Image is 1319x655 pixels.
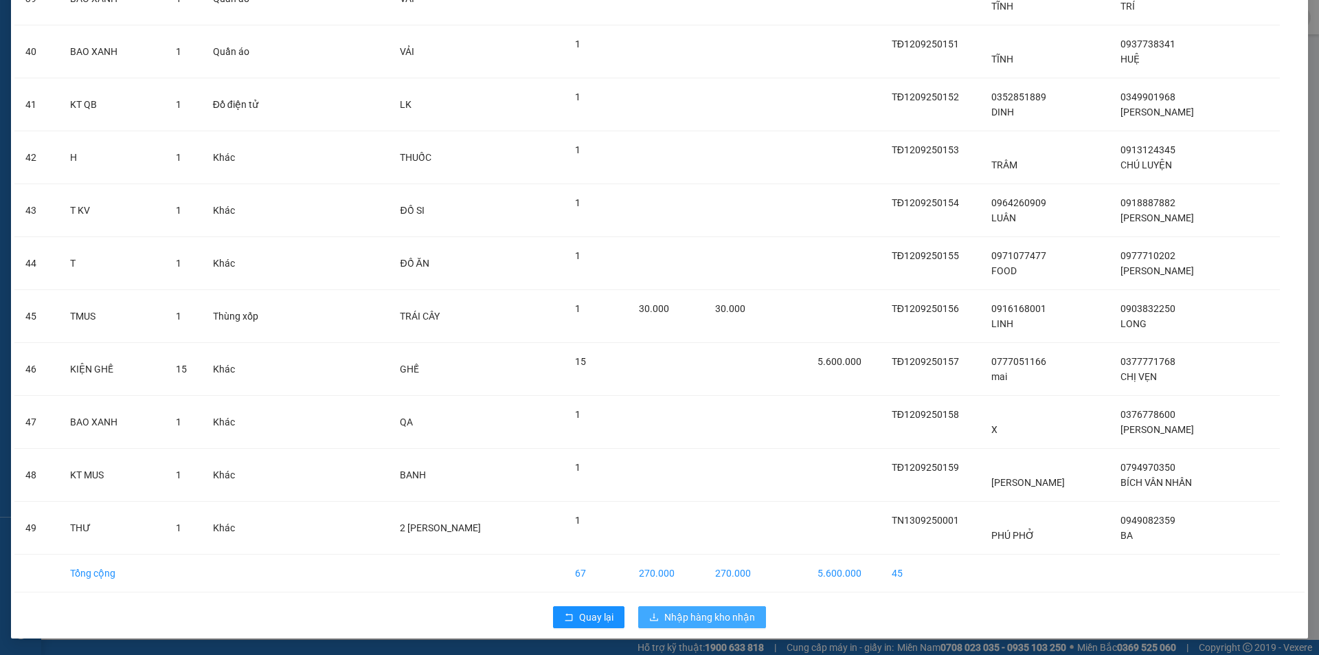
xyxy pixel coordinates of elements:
[400,364,419,375] span: GHẾ
[14,396,59,449] td: 47
[892,250,959,261] span: TĐ1209250155
[59,78,165,131] td: KT QB
[1120,356,1175,367] span: 0377771768
[14,343,59,396] td: 46
[1120,144,1175,155] span: 0913124345
[991,318,1013,329] span: LINH
[715,303,745,314] span: 30.000
[59,343,165,396] td: KIỆN GHẾ
[1120,265,1194,276] span: [PERSON_NAME]
[991,197,1046,208] span: 0964260909
[991,477,1065,488] span: [PERSON_NAME]
[892,144,959,155] span: TĐ1209250153
[991,212,1016,223] span: LUÂN
[1120,1,1135,12] span: TRÍ
[202,502,317,555] td: Khác
[14,131,59,184] td: 42
[202,237,317,290] td: Khác
[564,555,628,592] td: 67
[14,237,59,290] td: 44
[400,46,414,57] span: VẢI
[575,197,580,208] span: 1
[59,555,165,592] td: Tổng cộng
[991,356,1046,367] span: 0777051166
[628,555,704,592] td: 270.000
[1120,38,1175,49] span: 0937738341
[807,555,880,592] td: 5.600.000
[892,197,959,208] span: TĐ1209250154
[575,515,580,526] span: 1
[881,555,980,592] td: 45
[1120,371,1157,382] span: CHỊ VẸN
[400,311,440,322] span: TRÁI CÂY
[1120,477,1192,488] span: BÍCH VÂN NHÂN
[202,290,317,343] td: Thùng xốp
[202,78,317,131] td: Đồ điện tử
[818,356,861,367] span: 5.600.000
[176,99,181,110] span: 1
[1120,515,1175,526] span: 0949082359
[400,152,431,163] span: THUỐC
[202,396,317,449] td: Khác
[400,469,426,480] span: BANH
[176,364,187,375] span: 15
[1120,212,1194,223] span: [PERSON_NAME]
[575,144,580,155] span: 1
[14,78,59,131] td: 41
[176,205,181,216] span: 1
[14,290,59,343] td: 45
[59,237,165,290] td: T
[991,303,1046,314] span: 0916168001
[991,1,1013,12] span: TĨNH
[991,265,1017,276] span: FOOD
[892,409,959,420] span: TĐ1209250158
[892,38,959,49] span: TĐ1209250151
[991,91,1046,102] span: 0352851889
[176,152,181,163] span: 1
[1120,107,1194,118] span: [PERSON_NAME]
[176,522,181,533] span: 1
[176,46,181,57] span: 1
[400,522,481,533] span: 2 [PERSON_NAME]
[1120,303,1175,314] span: 0903832250
[892,356,959,367] span: TĐ1209250157
[202,449,317,502] td: Khác
[400,258,429,269] span: ĐỒ ĂN
[892,303,959,314] span: TĐ1209250156
[704,555,769,592] td: 270.000
[202,184,317,237] td: Khác
[14,502,59,555] td: 49
[564,612,574,623] span: rollback
[575,462,580,473] span: 1
[575,409,580,420] span: 1
[1120,409,1175,420] span: 0376778600
[991,371,1007,382] span: mai
[991,159,1017,170] span: TRÂM
[14,449,59,502] td: 48
[59,25,165,78] td: BAO XANH
[176,258,181,269] span: 1
[400,205,424,216] span: ĐỒ SI
[892,515,959,526] span: TN1309250001
[14,184,59,237] td: 43
[202,131,317,184] td: Khác
[176,469,181,480] span: 1
[575,91,580,102] span: 1
[575,356,586,367] span: 15
[1120,462,1175,473] span: 0794970350
[575,303,580,314] span: 1
[1120,424,1194,435] span: [PERSON_NAME]
[59,290,165,343] td: TMUS
[59,184,165,237] td: T KV
[59,396,165,449] td: BAO XANH
[638,606,766,628] button: downloadNhập hàng kho nhận
[1120,250,1175,261] span: 0977710202
[59,449,165,502] td: KT MUS
[991,54,1013,65] span: TĨNH
[1120,54,1140,65] span: HUỆ
[176,417,181,428] span: 1
[991,424,997,435] span: X
[1120,318,1147,329] span: LONG
[991,250,1046,261] span: 0971077477
[202,25,317,78] td: Quần áo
